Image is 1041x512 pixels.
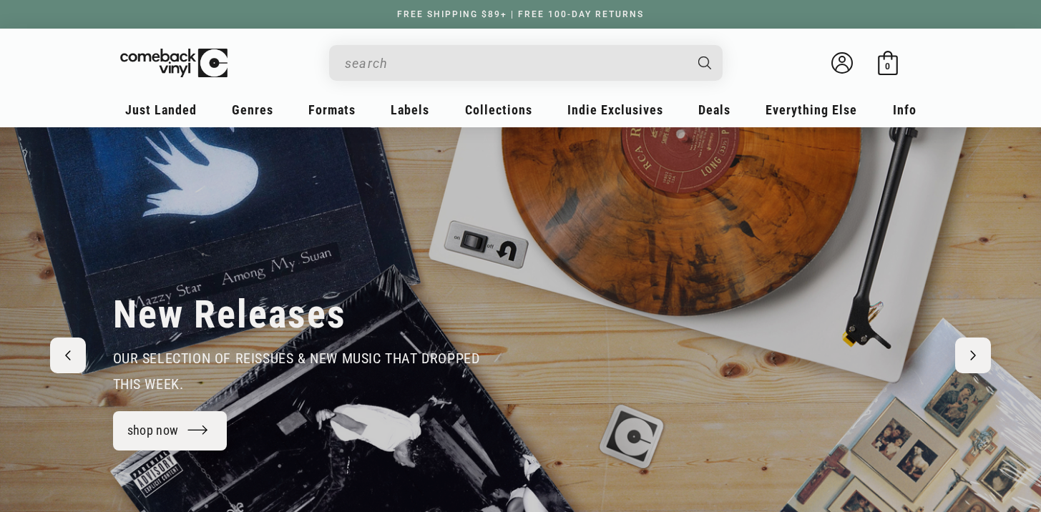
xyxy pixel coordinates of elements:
[308,102,356,117] span: Formats
[893,102,917,117] span: Info
[329,45,723,81] div: Search
[955,338,991,373] button: Next slide
[125,102,197,117] span: Just Landed
[685,45,724,81] button: Search
[383,9,658,19] a: FREE SHIPPING $89+ | FREE 100-DAY RETURNS
[391,102,429,117] span: Labels
[113,350,480,393] span: our selection of reissues & new music that dropped this week.
[232,102,273,117] span: Genres
[465,102,532,117] span: Collections
[766,102,857,117] span: Everything Else
[345,49,684,78] input: search
[698,102,730,117] span: Deals
[113,411,228,451] a: shop now
[885,61,890,72] span: 0
[113,291,346,338] h2: New Releases
[50,338,86,373] button: Previous slide
[567,102,663,117] span: Indie Exclusives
